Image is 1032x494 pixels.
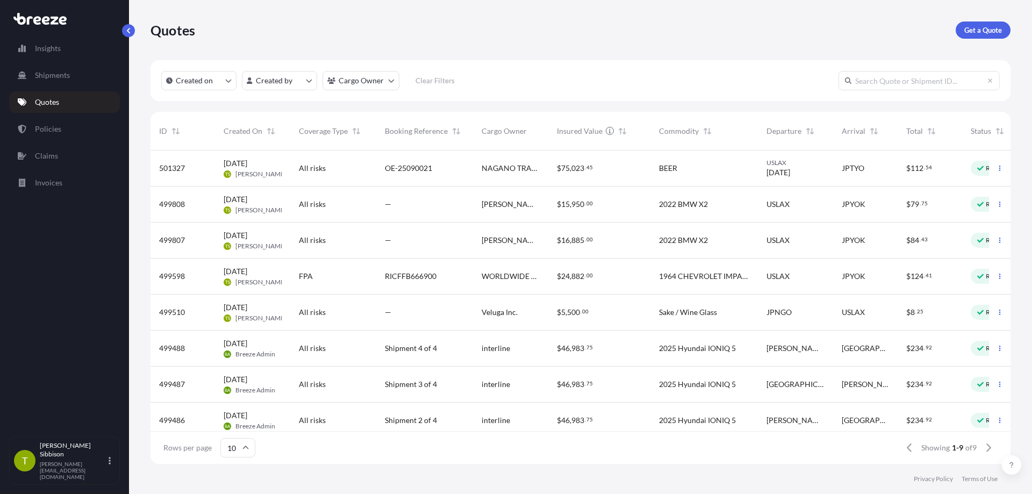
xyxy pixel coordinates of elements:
span: 983 [571,381,584,388]
span: . [585,166,586,169]
span: 45 [586,166,593,169]
span: 885 [571,237,584,244]
span: Insured Value [557,126,603,137]
span: JPYOK [842,271,865,282]
span: 8 [911,309,915,316]
span: . [585,382,586,385]
span: interline [482,343,510,354]
span: of 9 [965,442,977,453]
span: [DATE] [224,338,247,349]
span: 499488 [159,343,185,354]
span: 43 [921,238,928,241]
a: Quotes [9,91,120,113]
span: Shipment 2 of 4 [385,415,437,426]
span: 46 [561,417,570,424]
span: . [924,274,925,277]
span: $ [906,237,911,244]
span: Sake / Wine Glass [659,307,717,318]
span: 983 [571,417,584,424]
p: Claims [35,151,58,161]
span: 234 [911,417,923,424]
span: JPNGO [766,307,792,318]
span: 499598 [159,271,185,282]
span: , [565,309,567,316]
span: [DATE] [224,410,247,421]
span: 75 [586,418,593,421]
button: createdOn Filter options [161,71,236,90]
span: 234 [911,381,923,388]
span: 75 [586,346,593,349]
span: . [585,274,586,277]
span: $ [906,309,911,316]
span: TS [225,313,230,324]
p: Created by [256,75,292,86]
span: 84 [911,237,919,244]
span: 00 [586,238,593,241]
span: All risks [299,307,326,318]
span: . [585,238,586,241]
a: Get a Quote [956,22,1010,39]
p: Terms of Use [962,475,998,483]
span: 499510 [159,307,185,318]
button: Sort [868,125,880,138]
p: Policies [35,124,61,134]
span: 75 [561,164,570,172]
span: BEER [659,163,677,174]
span: . [920,238,921,241]
span: interline [482,379,510,390]
span: Breeze Admin [235,350,275,359]
p: Quotes [150,22,195,39]
span: 75 [586,382,593,385]
span: TS [225,241,230,252]
p: [PERSON_NAME][EMAIL_ADDRESS][DOMAIN_NAME] [40,461,106,480]
span: 5 [561,309,565,316]
span: All risks [299,343,326,354]
span: Created On [224,126,262,137]
p: Ready [986,380,1004,389]
span: ID [159,126,167,137]
a: Insights [9,38,120,59]
button: Sort [264,125,277,138]
p: Insights [35,43,61,54]
span: 1964 CHEVROLET IMPALA [659,271,749,282]
span: , [570,201,571,208]
span: — [385,199,391,210]
span: 499808 [159,199,185,210]
span: [DATE] [766,167,790,178]
span: All risks [299,379,326,390]
span: 79 [911,201,919,208]
span: 16 [561,237,570,244]
span: . [924,418,925,421]
span: JPYOK [842,199,865,210]
span: Status [971,126,991,137]
span: $ [557,345,561,352]
p: Shipments [35,70,70,81]
span: [DATE] [224,194,247,205]
span: $ [906,345,911,352]
span: 882 [571,273,584,280]
span: $ [557,201,561,208]
span: [PERSON_NAME] [235,206,286,214]
span: Breeze Admin [235,422,275,431]
span: All risks [299,163,326,174]
span: 950 [571,201,584,208]
p: Quotes [35,97,59,108]
span: TS [225,277,230,288]
p: [PERSON_NAME] Sibbison [40,441,106,459]
p: Ready [986,272,1004,281]
span: [PERSON_NAME] [235,242,286,250]
span: $ [906,417,911,424]
a: Privacy Policy [914,475,953,483]
span: — [385,235,391,246]
span: [GEOGRAPHIC_DATA] [842,343,889,354]
span: $ [906,273,911,280]
span: Rows per page [163,442,212,453]
span: 2025 Hyundai IONIQ 5 [659,415,736,426]
span: BA [225,385,230,396]
span: 501327 [159,163,185,174]
span: All risks [299,235,326,246]
span: JPYOK [842,235,865,246]
span: [DATE] [224,158,247,169]
span: [DATE] [224,230,247,241]
span: 92 [926,418,932,421]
